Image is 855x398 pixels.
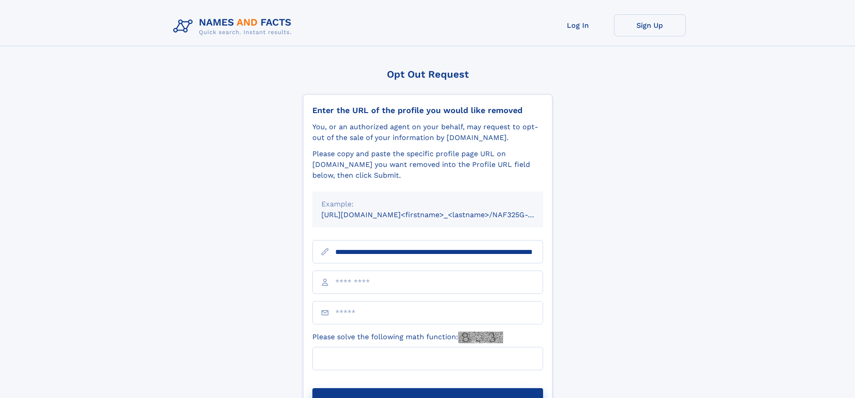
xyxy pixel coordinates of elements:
[312,122,543,143] div: You, or an authorized agent on your behalf, may request to opt-out of the sale of your informatio...
[542,14,614,36] a: Log In
[312,149,543,181] div: Please copy and paste the specific profile page URL on [DOMAIN_NAME] you want removed into the Pr...
[614,14,686,36] a: Sign Up
[321,199,534,210] div: Example:
[312,105,543,115] div: Enter the URL of the profile you would like removed
[321,210,560,219] small: [URL][DOMAIN_NAME]<firstname>_<lastname>/NAF325G-xxxxxxxx
[170,14,299,39] img: Logo Names and Facts
[303,69,552,80] div: Opt Out Request
[312,332,503,343] label: Please solve the following math function:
